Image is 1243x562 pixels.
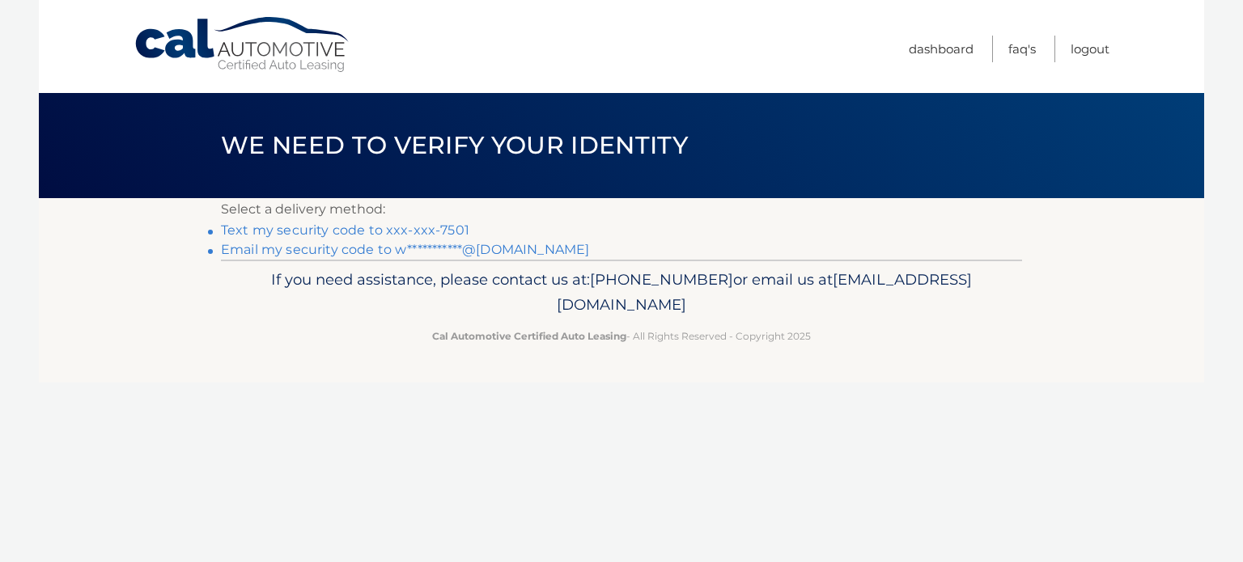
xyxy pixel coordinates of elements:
strong: Cal Automotive Certified Auto Leasing [432,330,626,342]
p: Select a delivery method: [221,198,1022,221]
a: Cal Automotive [134,16,352,74]
p: - All Rights Reserved - Copyright 2025 [231,327,1012,344]
span: [PHONE_NUMBER] [590,270,733,289]
a: Dashboard [909,36,974,62]
span: We need to verify your identity [221,130,688,160]
p: If you need assistance, please contact us at: or email us at [231,267,1012,319]
a: Text my security code to xxx-xxx-7501 [221,222,469,238]
a: Logout [1071,36,1109,62]
a: FAQ's [1008,36,1036,62]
